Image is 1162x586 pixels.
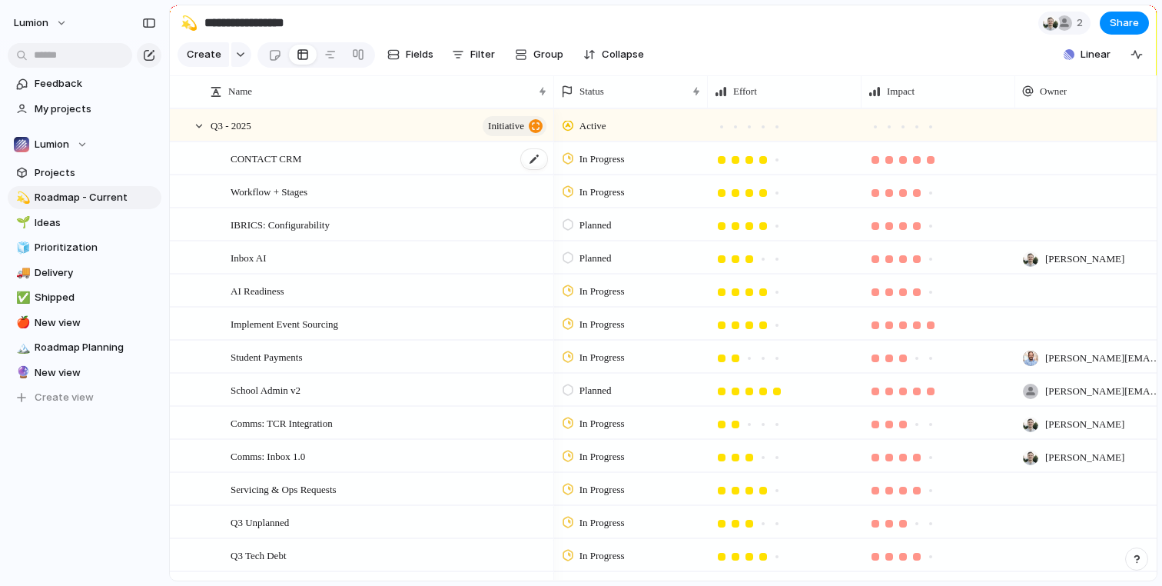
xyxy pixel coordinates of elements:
span: Fields [406,47,433,62]
div: 🍎 [16,314,27,331]
span: Q3 - 2025 [211,116,251,134]
span: CONTACT CRM [231,149,301,167]
button: Group [507,42,571,67]
span: Collapse [602,47,644,62]
button: 💫 [177,11,201,35]
button: Share [1100,12,1149,35]
span: In Progress [579,416,625,431]
span: In Progress [579,317,625,332]
span: Roadmap Planning [35,340,156,355]
span: Workflow + Stages [231,182,307,200]
span: [PERSON_NAME][EMAIL_ADDRESS][DOMAIN_NAME] [1045,384,1162,399]
span: New view [35,315,156,331]
button: 🚚 [14,265,29,281]
span: Planned [579,251,612,266]
span: Status [579,84,604,99]
span: School Admin v2 [231,381,300,398]
span: Active [579,118,606,134]
button: 🔮 [14,365,29,381]
a: 🏔️Roadmap Planning [8,336,161,359]
button: 🧊 [14,240,29,255]
span: 2 [1077,15,1087,31]
span: Inbox AI [231,248,267,266]
span: In Progress [579,515,625,531]
span: Implement Event Sourcing [231,315,338,332]
span: Effort [733,84,757,99]
span: Comms: TCR Integration [231,414,333,431]
button: Lumion [8,133,161,156]
div: 🔮 [16,364,27,381]
div: 🏔️ [16,339,27,357]
span: Name [228,84,252,99]
span: Shipped [35,290,156,305]
a: 🧊Prioritization [8,236,161,259]
span: [PERSON_NAME] [1045,417,1124,432]
span: Lumion [35,137,69,152]
span: Planned [579,383,612,398]
span: Q3 Unplanned [231,513,289,531]
button: 🍎 [14,315,29,331]
button: Collapse [577,42,650,67]
span: Owner [1040,84,1067,99]
a: 🔮New view [8,361,161,385]
span: My projects [35,102,156,117]
button: Lumion [7,11,75,35]
button: ✅ [14,290,29,305]
span: [PERSON_NAME] [1045,450,1124,465]
a: 🍎New view [8,311,161,335]
button: Linear [1057,43,1117,66]
span: IBRICS: Configurability [231,215,330,233]
button: initiative [483,116,546,136]
span: In Progress [579,151,625,167]
span: Share [1110,15,1139,31]
span: Q3 Tech Debt [231,546,287,564]
span: initiative [488,115,524,137]
span: Prioritization [35,240,156,255]
a: My projects [8,98,161,121]
span: Servicing & Ops Requests [231,480,337,498]
span: Delivery [35,265,156,281]
span: In Progress [579,482,625,498]
span: AI Readiness [231,281,284,299]
span: In Progress [579,350,625,365]
span: Create view [35,390,94,405]
span: Group [533,47,563,62]
span: Impact [887,84,915,99]
a: Projects [8,161,161,185]
button: Create view [8,386,161,409]
span: Comms: Inbox 1.0 [231,447,305,464]
span: Student Payments [231,348,303,365]
span: New view [35,365,156,381]
span: In Progress [579,449,625,464]
div: 💫 [16,189,27,207]
div: 🧊 [16,239,27,257]
span: In Progress [579,185,625,200]
span: [PERSON_NAME][EMAIL_ADDRESS][DOMAIN_NAME] [1045,351,1162,366]
a: Feedback [8,72,161,95]
span: Lumion [14,15,48,31]
span: Linear [1081,47,1111,62]
span: Create [187,47,221,62]
span: In Progress [579,284,625,299]
a: 💫Roadmap - Current [8,186,161,209]
span: Filter [470,47,495,62]
span: Projects [35,165,156,181]
div: 🚚 [16,264,27,281]
a: 🚚Delivery [8,261,161,285]
a: 🌱Ideas [8,211,161,235]
span: Ideas [35,215,156,231]
div: ✅ [16,289,27,307]
button: 🌱 [14,215,29,231]
a: ✅Shipped [8,286,161,309]
span: Feedback [35,76,156,92]
button: 🏔️ [14,340,29,355]
span: [PERSON_NAME] [1045,251,1124,267]
button: Create [178,42,229,67]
